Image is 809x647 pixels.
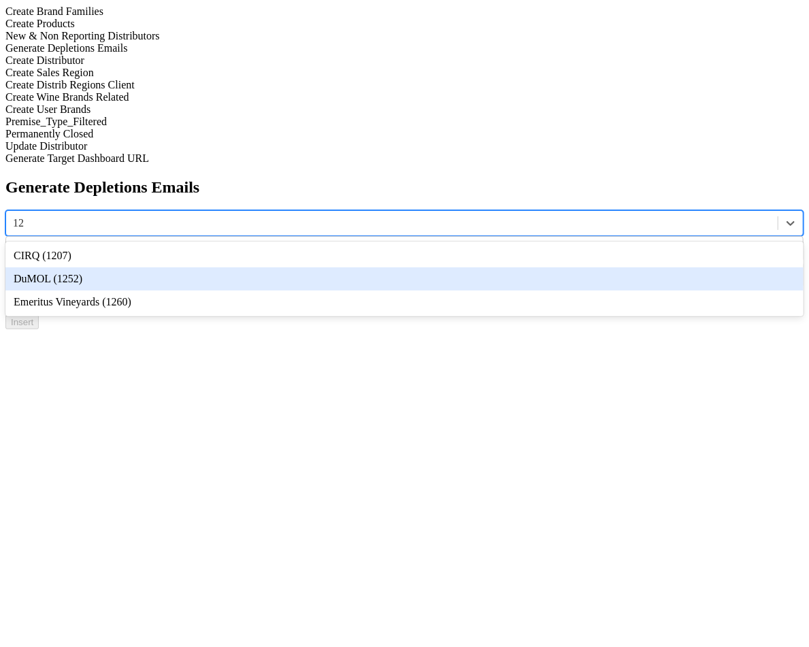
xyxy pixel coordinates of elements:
div: Premise_Type_Filtered [5,116,804,128]
div: Generate Target Dashboard URL [5,152,804,165]
div: Update Distributor [5,140,804,152]
div: Create Distributor [5,54,804,67]
button: Insert [5,315,39,329]
div: Emeritus Vineyards (1260) [5,291,804,314]
h2: Generate Depletions Emails [5,178,804,197]
div: CIRQ (1207) [5,244,804,267]
div: Generate Depletions Emails [5,42,804,54]
div: Create Products [5,18,804,30]
div: Create Brand Families [5,5,804,18]
div: Permanently Closed [5,128,804,140]
div: Create Distrib Regions Client [5,79,804,91]
div: New & Non Reporting Distributors [5,30,804,42]
div: Create User Brands [5,103,804,116]
div: DuMOL (1252) [5,267,804,291]
div: Create Sales Region [5,67,804,79]
div: Create Wine Brands Related [5,91,804,103]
